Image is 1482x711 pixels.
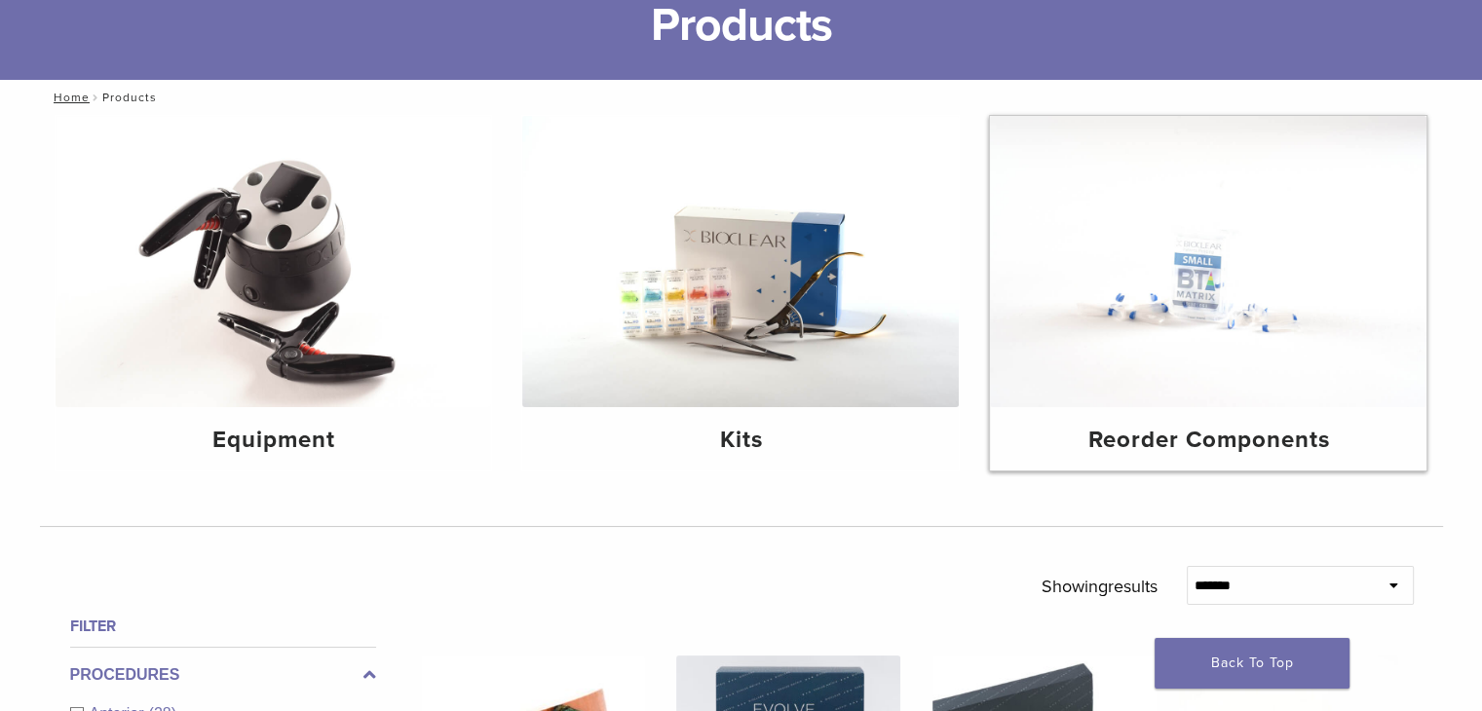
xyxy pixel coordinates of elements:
a: Reorder Components [990,116,1426,470]
h4: Filter [70,615,376,638]
a: Back To Top [1155,638,1349,689]
a: Equipment [56,116,492,470]
h4: Kits [538,423,943,458]
a: Home [48,91,90,104]
img: Kits [522,116,959,407]
a: Kits [522,116,959,470]
h4: Reorder Components [1006,423,1411,458]
nav: Products [40,80,1443,115]
img: Reorder Components [990,116,1426,407]
span: / [90,93,102,102]
img: Equipment [56,116,492,407]
h4: Equipment [71,423,476,458]
p: Showing results [1042,566,1158,607]
label: Procedures [70,663,376,687]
